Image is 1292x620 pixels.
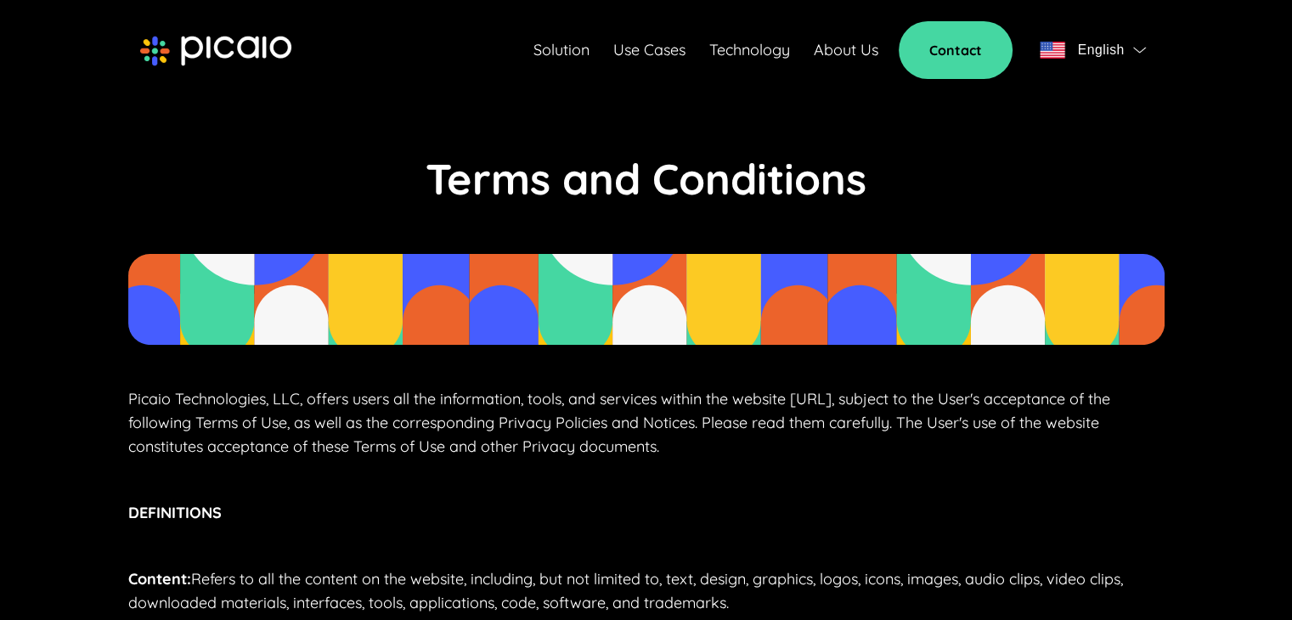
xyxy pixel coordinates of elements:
a: About Us [814,38,878,62]
img: picaio-logo [140,36,291,66]
span: English [1078,38,1125,62]
span: Content: [128,569,191,589]
img: flag [1133,47,1146,54]
a: Use Cases [613,38,685,62]
a: Technology [709,38,790,62]
p: Picaio Technologies, LLC, offers users all the information, tools, and services within the websit... [128,387,1165,459]
button: flagEnglishflag [1033,33,1153,67]
img: flag [1040,42,1065,59]
img: terminos-condiciones-image [128,254,1165,345]
a: Solution [533,38,590,62]
p: DEFINITIONS [128,501,1165,525]
p: Terms and Conditions [128,147,1165,211]
a: Contact [899,21,1013,79]
span: Refers to all the content on the website, including, but not limited to, text, design, graphics, ... [128,569,1123,612]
